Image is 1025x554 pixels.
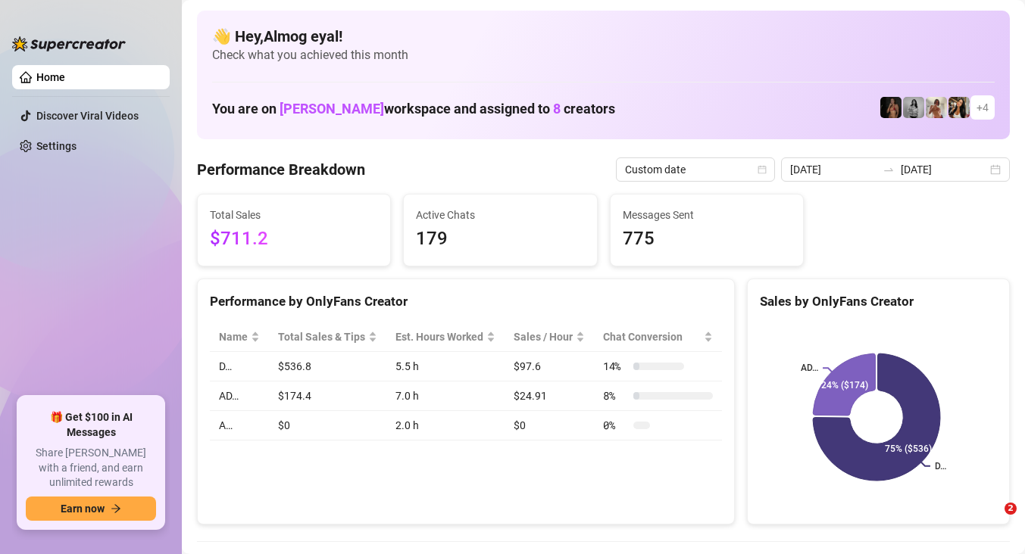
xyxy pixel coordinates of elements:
td: 2.0 h [386,411,505,440]
td: $24.91 [505,381,594,411]
span: [PERSON_NAME] [280,101,384,117]
h4: 👋 Hey, Almog eyal ! [212,26,995,47]
span: swap-right [883,163,895,176]
span: Messages Sent [623,207,791,223]
img: D [880,97,902,118]
span: 0 % [603,417,627,434]
span: 2 [1005,503,1017,515]
span: 179 [416,225,584,254]
td: D… [210,352,269,381]
span: 8 % [603,387,627,404]
span: Sales / Hour [514,328,573,345]
th: Total Sales & Tips [269,322,386,352]
td: 7.0 h [386,381,505,411]
a: Settings [36,140,77,152]
div: Performance by OnlyFans Creator [210,291,722,312]
span: 14 % [603,358,627,375]
span: Active Chats [416,207,584,223]
img: AD [948,97,970,118]
span: calendar [758,165,767,174]
img: Green [926,97,947,118]
iframe: Intercom live chat [973,503,1010,539]
input: Start date [790,161,877,178]
a: Home [36,71,65,83]
span: Earn now [61,503,105,515]
span: $711.2 [210,225,378,254]
span: Total Sales [210,207,378,223]
span: + 4 [977,99,989,116]
th: Chat Conversion [594,322,722,352]
span: Total Sales & Tips [278,328,365,345]
span: Custom date [625,158,766,181]
button: Earn nowarrow-right [26,496,156,521]
span: 8 [553,101,561,117]
input: End date [901,161,987,178]
td: 5.5 h [386,352,505,381]
h1: You are on workspace and assigned to creators [212,101,615,117]
div: Est. Hours Worked [395,328,483,345]
td: $0 [505,411,594,440]
th: Name [210,322,269,352]
td: AD… [210,381,269,411]
img: A [903,97,924,118]
td: $536.8 [269,352,386,381]
text: D… [935,461,946,472]
td: $174.4 [269,381,386,411]
text: AD… [801,363,818,373]
td: $0 [269,411,386,440]
span: arrow-right [111,503,121,514]
span: 🎁 Get $100 in AI Messages [26,410,156,440]
span: to [883,163,895,176]
th: Sales / Hour [505,322,594,352]
span: Check what you achieved this month [212,47,995,64]
span: Name [219,328,248,345]
td: A… [210,411,269,440]
span: Chat Conversion [603,328,701,345]
span: 775 [623,225,791,254]
img: logo-BBDzfeDw.svg [12,36,126,51]
a: Discover Viral Videos [36,110,139,122]
h4: Performance Breakdown [197,159,365,180]
span: Share [PERSON_NAME] with a friend, and earn unlimited rewards [26,446,156,490]
div: Sales by OnlyFans Creator [760,291,997,312]
td: $97.6 [505,352,594,381]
